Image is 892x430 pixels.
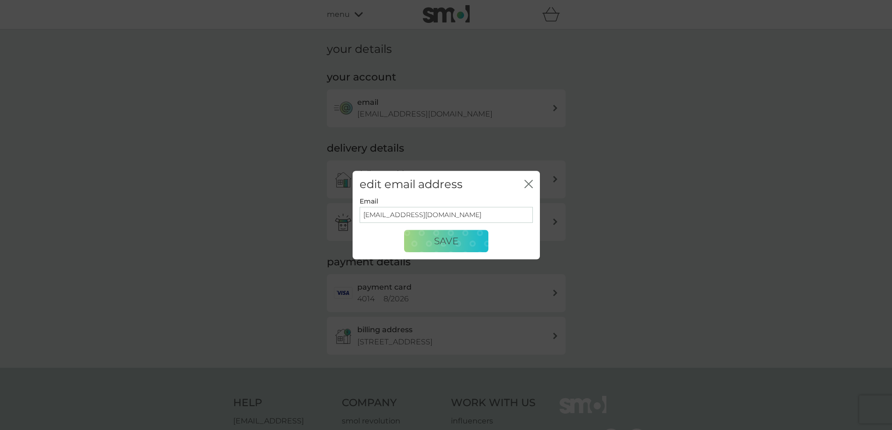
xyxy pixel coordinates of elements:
[404,230,488,253] button: Save
[360,178,463,191] h2: edit email address
[434,235,458,247] span: Save
[360,207,533,223] input: Email
[524,180,533,189] button: close
[360,198,533,205] div: Email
